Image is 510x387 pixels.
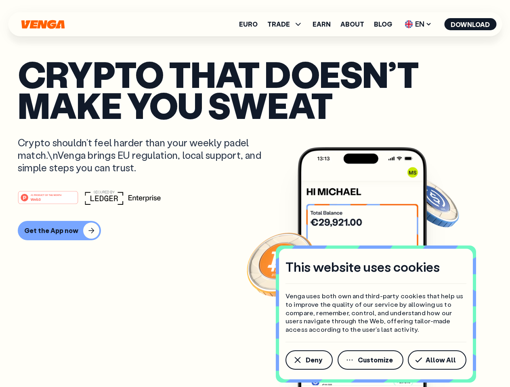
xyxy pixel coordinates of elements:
a: About [340,21,364,27]
a: Blog [374,21,392,27]
button: Download [444,18,496,30]
img: Bitcoin [245,228,318,300]
img: USDC coin [403,173,461,231]
p: Crypto shouldn’t feel harder than your weekly padel match.\nVenga brings EU regulation, local sup... [18,136,273,174]
a: #1 PRODUCT OF THE MONTHWeb3 [18,196,78,206]
a: Get the App now [18,221,492,240]
h4: This website uses cookies [285,258,440,275]
tspan: Web3 [31,197,41,201]
svg: Home [20,20,65,29]
a: Earn [313,21,331,27]
img: flag-uk [405,20,413,28]
button: Deny [285,350,333,370]
span: Allow All [426,357,456,363]
button: Get the App now [18,221,101,240]
tspan: #1 PRODUCT OF THE MONTH [31,193,61,196]
p: Crypto that doesn’t make you sweat [18,58,492,120]
span: Deny [306,357,322,363]
span: Customize [358,357,393,363]
div: Get the App now [24,227,78,235]
span: TRADE [267,21,290,27]
span: EN [402,18,434,31]
p: Venga uses both own and third-party cookies that help us to improve the quality of our service by... [285,292,466,334]
button: Allow All [408,350,466,370]
button: Customize [338,350,403,370]
span: TRADE [267,19,303,29]
a: Euro [239,21,258,27]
